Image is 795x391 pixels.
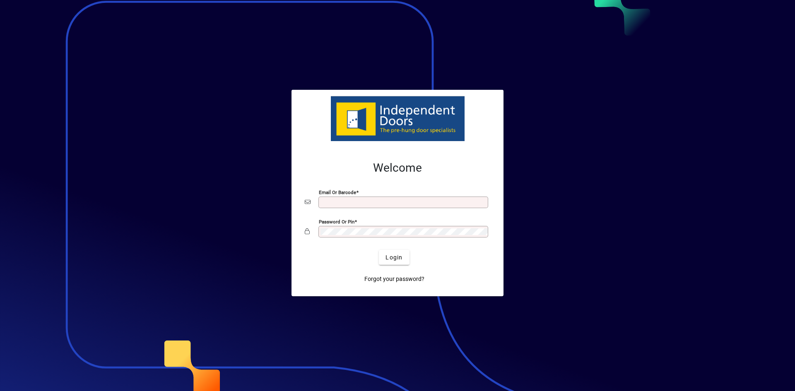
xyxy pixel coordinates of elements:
button: Login [379,250,409,265]
mat-label: Password or Pin [319,219,354,225]
mat-label: Email or Barcode [319,190,356,195]
h2: Welcome [305,161,490,175]
span: Login [385,253,402,262]
a: Forgot your password? [361,271,428,286]
span: Forgot your password? [364,275,424,283]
